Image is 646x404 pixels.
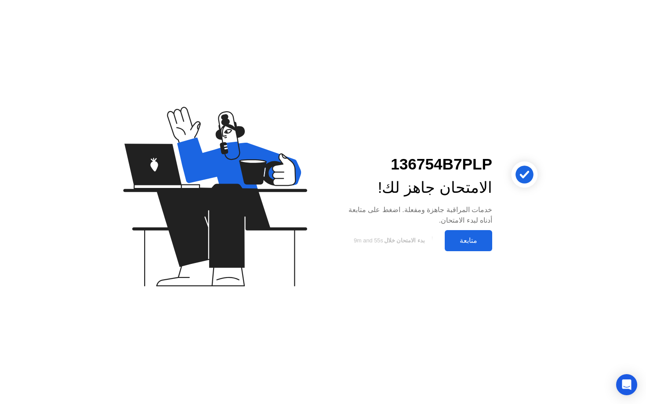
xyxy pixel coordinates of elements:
button: متابعة [445,230,492,251]
div: خدمات المراقبة جاهزة ومفعلة. اضغط على متابعة أدناه لبدء الامتحان. [337,205,492,226]
button: بدء الامتحان خلال9m and 55s [337,232,440,249]
div: Open Intercom Messenger [616,374,637,395]
div: متابعة [447,236,490,245]
span: 9m and 55s [354,237,383,244]
div: الامتحان جاهز لك! [337,176,492,199]
div: 136754B7PLP [337,153,492,176]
